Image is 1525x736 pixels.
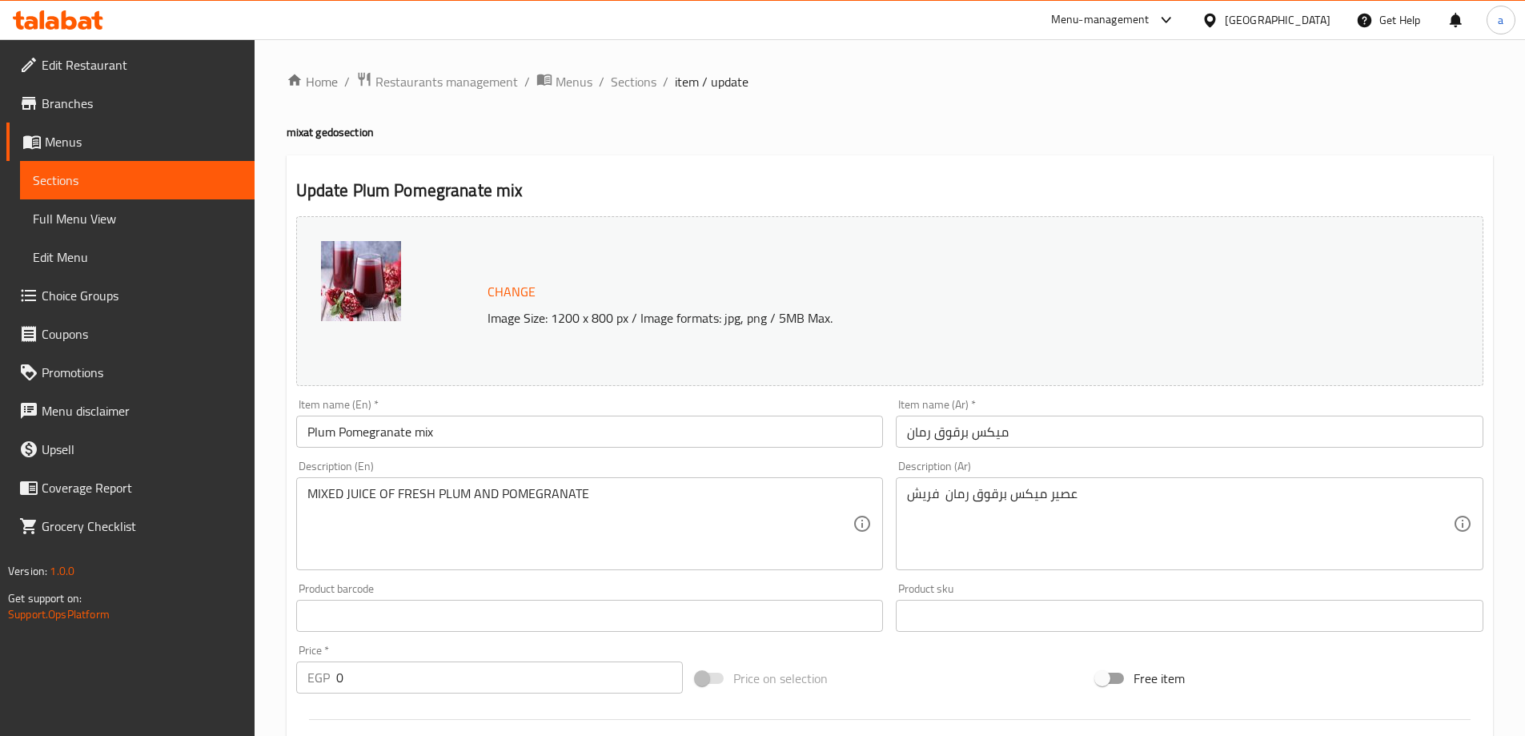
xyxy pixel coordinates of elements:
[42,401,242,420] span: Menu disclaimer
[1051,10,1150,30] div: Menu-management
[50,561,74,581] span: 1.0.0
[20,238,255,276] a: Edit Menu
[6,507,255,545] a: Grocery Checklist
[6,430,255,469] a: Upsell
[6,469,255,507] a: Coverage Report
[344,72,350,91] li: /
[321,241,401,321] img: %D8%B9%D8%B5%D9%8A%D8%B1_%D8%A8%D8%B1%D9%82%D9%88%D9%82_%D8%B1%D9%85%D8%A7%D9%8663890924971843758...
[6,123,255,161] a: Menus
[675,72,748,91] span: item / update
[556,72,592,91] span: Menus
[45,132,242,151] span: Menus
[488,280,536,304] span: Change
[42,363,242,382] span: Promotions
[307,486,853,562] textarea: MIXED JUICE OF FRESH PLUM AND POMEGRANATE
[6,84,255,123] a: Branches
[907,486,1453,562] textarea: عصير ميكس برقوق رمان فريش
[599,72,604,91] li: /
[296,179,1483,203] h2: Update Plum Pomegranate mix
[8,561,47,581] span: Version:
[8,588,82,609] span: Get support on:
[33,171,242,190] span: Sections
[1225,11,1330,29] div: [GEOGRAPHIC_DATA]
[42,478,242,497] span: Coverage Report
[33,209,242,228] span: Full Menu View
[1134,669,1185,688] span: Free item
[296,600,884,632] input: Please enter product barcode
[20,199,255,238] a: Full Menu View
[296,416,884,448] input: Enter name En
[42,94,242,113] span: Branches
[896,416,1483,448] input: Enter name Ar
[33,247,242,267] span: Edit Menu
[42,286,242,305] span: Choice Groups
[287,124,1493,140] h4: mixat gedo section
[481,275,542,308] button: Change
[8,604,110,625] a: Support.OpsPlatform
[536,71,592,92] a: Menus
[42,440,242,459] span: Upsell
[356,71,518,92] a: Restaurants management
[375,72,518,91] span: Restaurants management
[896,600,1483,632] input: Please enter product sku
[6,353,255,392] a: Promotions
[42,55,242,74] span: Edit Restaurant
[524,72,530,91] li: /
[307,668,330,687] p: EGP
[481,308,1334,328] p: Image Size: 1200 x 800 px / Image formats: jpg, png / 5MB Max.
[611,72,656,91] a: Sections
[287,71,1493,92] nav: breadcrumb
[733,669,828,688] span: Price on selection
[42,324,242,344] span: Coupons
[336,662,684,694] input: Please enter price
[6,392,255,430] a: Menu disclaimer
[663,72,668,91] li: /
[1498,11,1503,29] span: a
[6,315,255,353] a: Coupons
[6,46,255,84] a: Edit Restaurant
[6,276,255,315] a: Choice Groups
[287,72,338,91] a: Home
[42,517,242,536] span: Grocery Checklist
[20,161,255,199] a: Sections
